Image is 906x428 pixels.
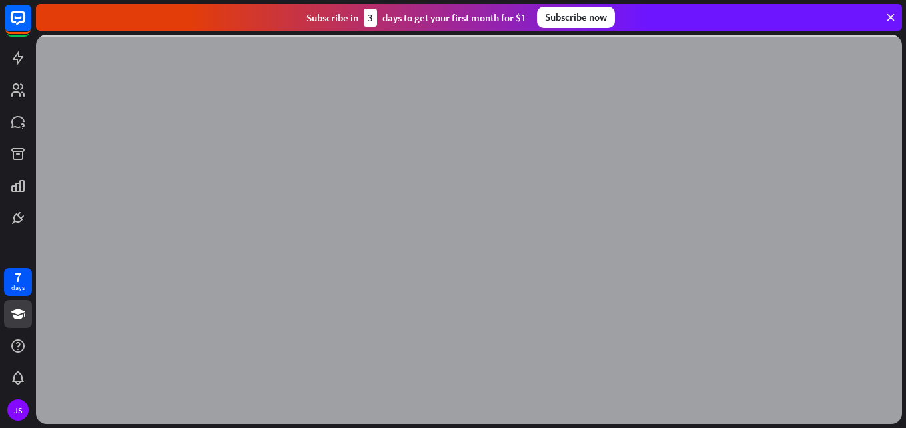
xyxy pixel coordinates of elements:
[364,9,377,27] div: 3
[4,268,32,296] a: 7 days
[537,7,615,28] div: Subscribe now
[11,283,25,293] div: days
[7,399,29,421] div: JS
[15,271,21,283] div: 7
[306,9,526,27] div: Subscribe in days to get your first month for $1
